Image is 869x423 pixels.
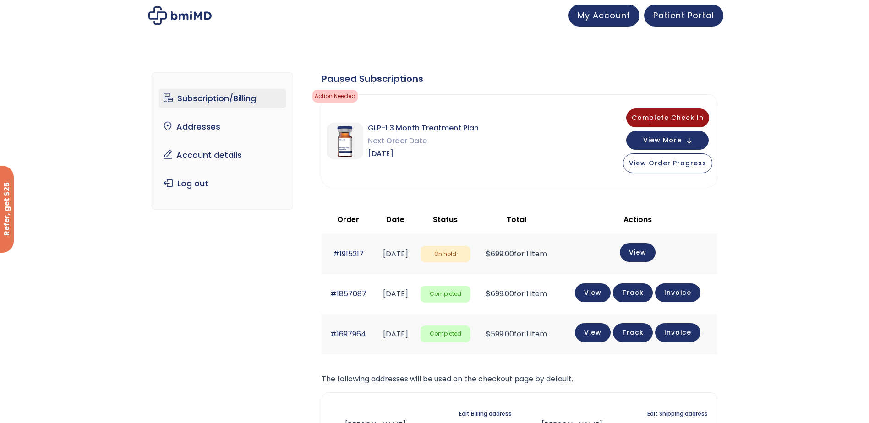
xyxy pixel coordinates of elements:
[613,323,653,342] a: Track
[632,113,704,122] span: Complete Check In
[383,329,408,339] time: [DATE]
[626,108,709,127] button: Complete Check In
[475,274,558,314] td: for 1 item
[568,5,639,27] a: My Account
[330,329,366,339] a: #1697964
[623,214,652,225] span: Actions
[312,90,358,103] span: Action Needed
[613,283,653,302] a: Track
[655,323,700,342] a: Invoice
[486,249,491,259] span: $
[159,117,286,136] a: Addresses
[647,407,708,420] a: Edit Shipping address
[322,72,717,85] div: Paused Subscriptions
[383,288,408,299] time: [DATE]
[433,214,458,225] span: Status
[159,89,286,108] a: Subscription/Billing
[148,6,212,25] img: My account
[330,288,366,299] a: #1857087
[643,137,682,143] span: View More
[421,325,470,342] span: Completed
[620,243,656,262] a: View
[626,131,709,150] button: View More
[333,249,364,259] a: #1915217
[507,214,526,225] span: Total
[653,10,714,21] span: Patient Portal
[486,329,491,339] span: $
[459,407,512,420] a: Edit Billing address
[386,214,404,225] span: Date
[159,146,286,165] a: Account details
[421,246,470,263] span: On hold
[575,323,611,342] a: View
[327,123,363,159] img: GLP-1 3 Month Treatment Plan
[575,283,611,302] a: View
[322,373,717,385] p: The following addresses will be used on the checkout page by default.
[368,122,479,135] span: GLP-1 3 Month Treatment Plan
[655,283,700,302] a: Invoice
[644,5,723,27] a: Patient Portal
[475,314,558,354] td: for 1 item
[421,286,470,303] span: Completed
[383,249,408,259] time: [DATE]
[475,234,558,274] td: for 1 item
[368,135,479,147] span: Next Order Date
[152,72,293,210] nav: Account pages
[578,10,630,21] span: My Account
[486,288,491,299] span: $
[337,214,359,225] span: Order
[486,329,514,339] span: 599.00
[368,147,479,160] span: [DATE]
[159,174,286,193] a: Log out
[623,153,712,173] button: View Order Progress
[486,288,514,299] span: 699.00
[486,249,514,259] span: 699.00
[629,158,706,168] span: View Order Progress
